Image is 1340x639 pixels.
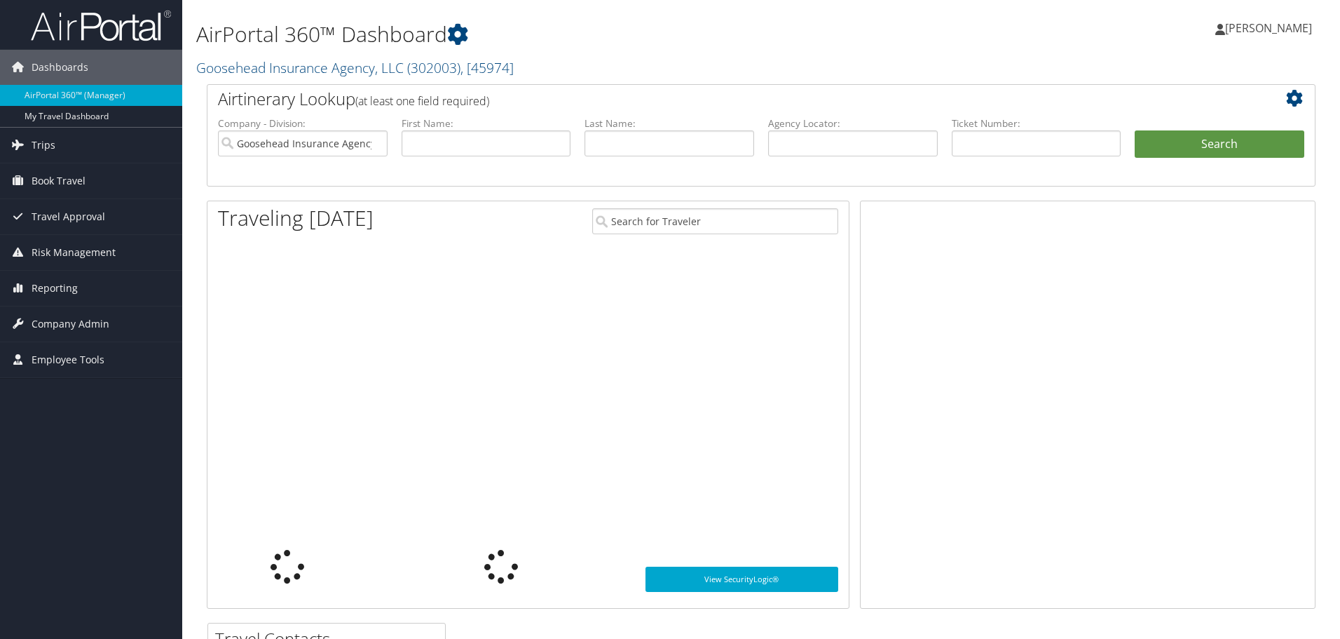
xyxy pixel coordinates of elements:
span: Reporting [32,271,78,306]
span: Dashboards [32,50,88,85]
span: Company Admin [32,307,109,342]
label: Ticket Number: [952,116,1121,130]
label: Last Name: [584,116,754,130]
span: Trips [32,128,55,163]
span: Risk Management [32,235,116,270]
h1: Traveling [DATE] [218,203,374,233]
h1: AirPortal 360™ Dashboard [196,20,950,49]
label: Company - Division: [218,116,388,130]
span: , [ 45974 ] [460,58,514,77]
h2: Airtinerary Lookup [218,87,1212,111]
span: Travel Approval [32,199,105,234]
span: (at least one field required) [355,93,489,109]
button: Search [1135,130,1304,159]
a: Goosehead Insurance Agency, LLC [196,58,514,77]
a: View SecurityLogic® [645,567,838,592]
span: Employee Tools [32,342,104,377]
img: airportal-logo.png [31,9,171,42]
a: [PERSON_NAME] [1215,7,1326,49]
span: ( 302003 ) [407,58,460,77]
span: [PERSON_NAME] [1225,20,1312,36]
input: Search for Traveler [592,208,838,234]
label: First Name: [402,116,571,130]
label: Agency Locator: [768,116,938,130]
span: Book Travel [32,163,86,199]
